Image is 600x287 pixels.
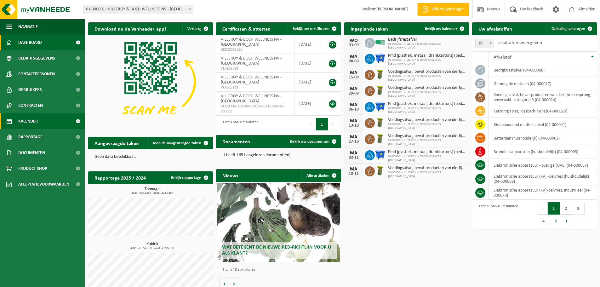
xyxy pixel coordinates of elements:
div: 03-09 [347,43,360,48]
div: MA [347,135,360,140]
span: Contactpersonen [18,66,55,82]
span: 01-000001 - VILLEROY & BOCH WELLNESS [GEOGRAPHIC_DATA] [388,139,466,146]
span: VLA613139 [221,85,289,90]
span: Bekijk uw certificaten [293,27,329,31]
td: [DATE] [294,73,322,92]
a: Bekijk uw certificaten [288,22,340,35]
img: WB-1100-HPE-BE-01 [375,149,386,160]
span: 01-000001 - VILLEROY & BOCH WELLNESS [GEOGRAPHIC_DATA] [388,42,466,50]
a: Toon de aangevraagde taken [147,137,212,149]
span: 01-000001 - VILLEROY & BOCH WELLNESS [GEOGRAPHIC_DATA] [388,74,466,82]
span: Bedrijfsrestafval [388,37,466,42]
img: WB-0060-HPE-GN-50 [375,69,386,80]
span: VILLEROY & BOCH WELLNESS NV - [GEOGRAPHIC_DATA] [221,94,282,104]
h2: Ingeplande taken [344,22,394,35]
img: Download de VHEPlus App [88,35,213,129]
span: Product Shop [18,161,47,176]
h2: Uw afvalstoffen [472,22,518,35]
div: WO [347,38,360,43]
td: voedingsafval, bevat producten van dierlijke oorsprong, onverpakt, categorie 3 (04-000024) [489,90,597,104]
img: HK-XP-30-GN-00 [375,39,386,45]
span: 01-000001 - VILLEROY & BOCH WELLNESS [GEOGRAPHIC_DATA] [388,123,466,130]
td: brandblusapparaten (huishoudelijk) (04-000065) [489,145,597,158]
td: [DATE] [294,54,322,73]
label: resultaten weergeven [497,40,542,45]
span: 01-000001 - VILLEROY & BOCH WELLNESS [GEOGRAPHIC_DATA] [388,106,466,114]
span: Afvalstof [494,55,511,60]
img: WB-0060-HPE-GN-50 [375,165,386,176]
span: Pmd (plastiek, metaal, drankkartons) (bedrijven) [388,53,466,58]
a: Ophaling aanvragen [546,22,596,35]
img: WB-1100-HPE-BE-01 [375,101,386,112]
td: bedrijfsrestafval (04-000008) [489,63,597,77]
button: 5 [550,215,562,227]
span: VILLEROY & BOCH WELLNESS NV - [GEOGRAPHIC_DATA] [221,75,282,85]
a: Bekijk uw documenten [285,135,340,148]
div: 15-09 [347,75,360,80]
div: MA [347,167,360,172]
span: 2024: 486,021 t - 2025: 292,486 t [91,192,213,195]
span: RED25003225 [221,47,289,52]
img: WB-0060-HPE-GN-50 [375,133,386,144]
button: 1 [316,118,328,130]
span: Voedingsafval, bevat producten van dierlijke oorsprong, onverpakt, categorie 3 [388,85,466,90]
div: MA [347,151,360,156]
span: Pmd (plastiek, metaal, drankkartons) (bedrijven) [388,150,466,155]
span: Navigatie [18,19,38,35]
span: Bekijk uw kalender [425,27,457,31]
span: VLAREMA-ARCHIVE-20130604161509-01-000001 [221,104,289,114]
span: 10 [475,39,494,48]
span: Bedrijfsgegevens [18,50,55,66]
span: Kalender [18,113,38,129]
span: 01-000001 - VILLEROY & BOCH WELLNESS [GEOGRAPHIC_DATA] [388,58,466,66]
span: Voedingsafval, bevat producten van dierlijke oorsprong, onverpakt, categorie 3 [388,166,466,171]
span: Offerte aanvragen [430,6,466,13]
button: Verberg [182,22,212,35]
td: batterijen (huishoudelijk) (04-000063) [489,131,597,145]
span: Dashboard [18,35,42,50]
span: VLA902589 [221,66,289,71]
div: MA [347,86,360,91]
span: 01-000001 - VILLEROY & BOCH WELLNESS [GEOGRAPHIC_DATA] [388,90,466,98]
span: 2024: 14,720 m3 - 2025: 9,700 m3 [91,246,213,250]
h2: Rapportage 2025 / 2024 [88,171,152,184]
button: Next [562,215,572,227]
span: Wat betekent de nieuwe RED-richtlijn voor u als klant? [222,245,331,256]
td: elektronische apparatuur (KV)koelvries, industrieel (04-000070) [489,186,597,200]
div: 29-09 [347,91,360,96]
div: 03-11 [347,156,360,160]
span: Voedingsafval, bevat producten van dierlijke oorsprong, onverpakt, categorie 3 [388,118,466,123]
strong: [PERSON_NAME] [376,7,408,12]
span: Toon de aangevraagde taken [152,141,201,145]
button: Next [328,118,338,130]
a: Bekijk rapportage [166,171,212,184]
button: Previous [538,202,548,215]
td: [DATE] [294,35,322,54]
span: Contracten [18,98,43,113]
button: 1 [548,202,560,215]
div: MA [347,102,360,107]
button: 4 [538,215,550,227]
span: Bekijk uw documenten [290,140,329,144]
span: Ophaling aanvragen [551,27,585,31]
span: 10 [476,39,494,48]
img: WB-0060-HPE-GN-50 [375,117,386,128]
span: 01-000001 - VILLEROY & BOCH WELLNESS NV - ROESELARE [83,5,193,14]
span: VILLEROY & BOCH WELLNESS NV - [GEOGRAPHIC_DATA] [221,56,282,66]
h2: Nieuws [216,169,244,181]
button: Previous [306,118,316,130]
h2: Aangevraagde taken [88,137,145,149]
span: Acceptatievoorwaarden [18,176,69,192]
span: VILLEROY & BOCH WELLNESS NV - [GEOGRAPHIC_DATA] [221,37,282,47]
span: 01-000001 - VILLEROY & BOCH WELLNESS [GEOGRAPHIC_DATA] [388,155,466,162]
p: 1 van 10 resultaten [222,268,338,272]
span: Rapportage [18,129,43,145]
td: karton/papier, los (bedrijven) (04-000026) [489,104,597,118]
a: Alle artikelen [301,169,340,182]
h2: Download nu de Vanheede+ app! [88,22,172,35]
h2: Certificaten & attesten [216,22,277,35]
div: 10-11 [347,172,360,176]
p: U heeft 1651 ongelezen document(en). [222,153,334,158]
h2: Documenten [216,135,256,147]
span: Documenten [18,145,45,161]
